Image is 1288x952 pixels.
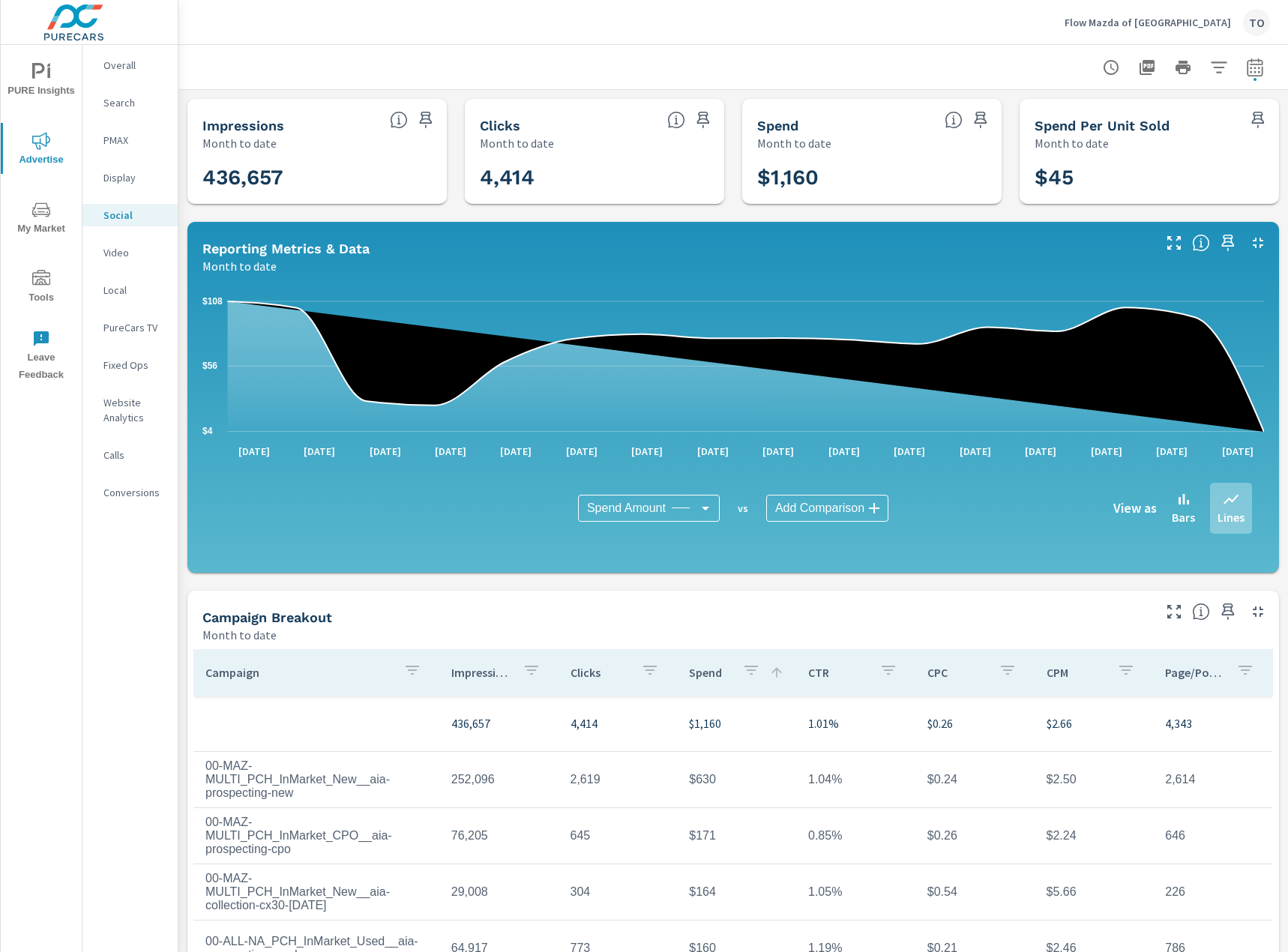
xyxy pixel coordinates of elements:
[667,111,685,129] span: The number of times an ad was clicked by a consumer.
[587,501,666,516] span: Spend Amount
[202,165,432,190] h3: 436,657
[202,118,284,133] h5: Impressions
[439,761,559,798] td: 252,096
[808,665,867,680] p: CTR
[757,134,831,152] p: Month to date
[1165,665,1224,680] p: Page/Post Action
[82,391,178,429] div: Website Analytics
[5,132,77,169] span: Advertise
[1047,665,1106,680] p: CPM
[1192,234,1210,252] span: Understand Social data over time and see how metrics compare to each other.
[193,804,439,868] td: 00-MAZ-MULTI_PCH_InMarket_CPO__aia-prospecting-cpo
[202,361,217,371] text: $56
[571,714,666,732] p: 4,414
[5,201,77,238] span: My Market
[103,283,166,298] p: Local
[103,358,166,373] p: Fixed Ops
[202,296,223,307] text: $108
[757,118,798,133] h5: Spend
[757,165,987,190] h3: $1,160
[1165,714,1260,732] p: 4,343
[808,714,903,732] p: 1.01%
[1035,817,1154,855] td: $2.24
[1243,9,1270,36] div: TO
[82,481,178,504] div: Conversions
[82,204,178,226] div: Social
[1212,444,1264,459] p: [DATE]
[82,166,178,189] div: Display
[202,626,277,644] p: Month to date
[82,91,178,114] div: Search
[1146,444,1198,459] p: [DATE]
[883,444,936,459] p: [DATE]
[103,133,166,148] p: PMAX
[5,330,77,384] span: Leave Feedback
[915,873,1035,911] td: $0.54
[1,45,82,390] div: nav menu
[766,495,888,522] div: Add Comparison
[82,279,178,301] div: Local
[559,817,678,855] td: 645
[480,134,554,152] p: Month to date
[82,54,178,76] div: Overall
[480,165,709,190] h3: 4,414
[1216,600,1240,624] span: Save this to your personalized report
[689,714,784,732] p: $1,160
[796,817,915,855] td: 0.85%
[1080,444,1133,459] p: [DATE]
[103,95,166,110] p: Search
[490,444,542,459] p: [DATE]
[480,118,520,133] h5: Clicks
[228,444,280,459] p: [DATE]
[1153,761,1272,798] td: 2,614
[202,257,277,275] p: Month to date
[559,761,678,798] td: 2,619
[202,134,277,152] p: Month to date
[1192,603,1210,621] span: This is a summary of Social performance results by campaign. Each column can be sorted.
[1246,600,1270,624] button: Minimize Widget
[1035,118,1170,133] h5: Spend Per Unit Sold
[359,444,412,459] p: [DATE]
[103,208,166,223] p: Social
[1014,444,1067,459] p: [DATE]
[752,444,804,459] p: [DATE]
[1153,873,1272,911] td: 226
[1204,52,1234,82] button: Apply Filters
[414,108,438,132] span: Save this to your personalized report
[202,609,332,625] h5: Campaign Breakout
[1216,231,1240,255] span: Save this to your personalized report
[103,170,166,185] p: Display
[1047,714,1142,732] p: $2.66
[915,817,1035,855] td: $0.26
[927,665,987,680] p: CPC
[5,63,77,100] span: PURE Insights
[677,817,796,855] td: $171
[1153,817,1272,855] td: 646
[1240,52,1270,82] button: Select Date Range
[1035,134,1109,152] p: Month to date
[796,761,915,798] td: 1.04%
[103,448,166,463] p: Calls
[1246,108,1270,132] span: Save this to your personalized report
[1035,761,1154,798] td: $2.50
[205,665,391,680] p: Campaign
[796,873,915,911] td: 1.05%
[1246,231,1270,255] button: Minimize Widget
[439,817,559,855] td: 76,205
[82,129,178,151] div: PMAX
[1168,52,1198,82] button: Print Report
[677,873,796,911] td: $164
[556,444,608,459] p: [DATE]
[103,395,166,425] p: Website Analytics
[82,241,178,264] div: Video
[390,111,408,129] span: The number of times an ad was shown on your behalf.
[202,426,213,436] text: $4
[818,444,870,459] p: [DATE]
[677,761,796,798] td: $630
[915,761,1035,798] td: $0.24
[193,747,439,812] td: 00-MAZ-MULTI_PCH_InMarket_New__aia-prospecting-new
[103,58,166,73] p: Overall
[691,108,715,132] span: Save this to your personalized report
[559,873,678,911] td: 304
[578,495,720,522] div: Spend Amount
